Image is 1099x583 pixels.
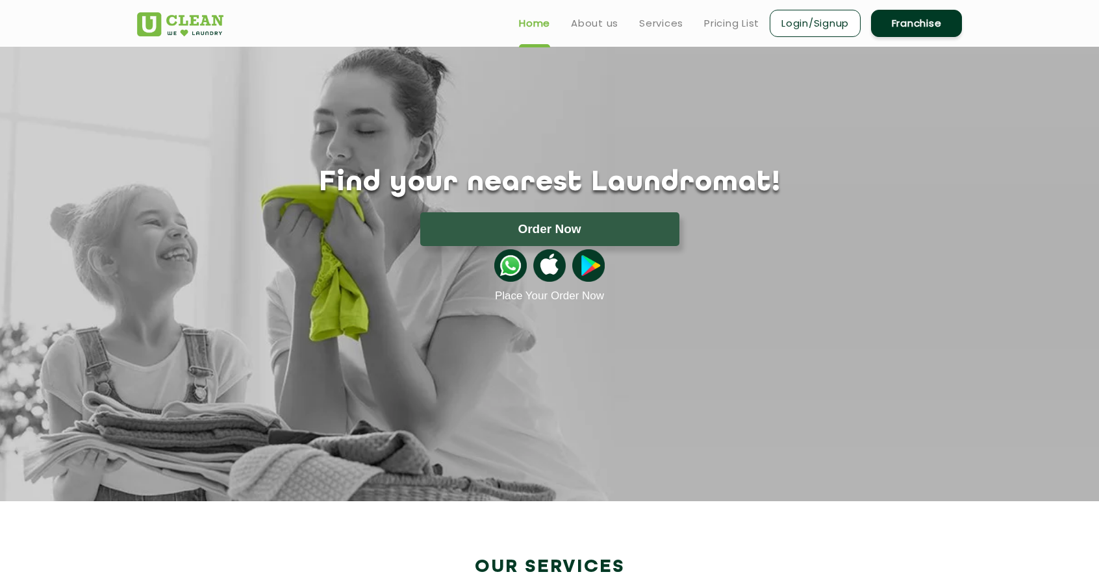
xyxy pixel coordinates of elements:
button: Order Now [420,212,679,246]
a: Login/Signup [770,10,861,37]
img: playstoreicon.png [572,249,605,282]
img: UClean Laundry and Dry Cleaning [137,12,223,36]
h2: Our Services [137,556,962,578]
a: Franchise [871,10,962,37]
a: Place Your Order Now [495,290,604,303]
a: Pricing List [704,16,759,31]
img: apple-icon.png [533,249,566,282]
img: whatsappicon.png [494,249,527,282]
a: Services [639,16,683,31]
a: Home [519,16,550,31]
h1: Find your nearest Laundromat! [127,167,972,199]
a: About us [571,16,618,31]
